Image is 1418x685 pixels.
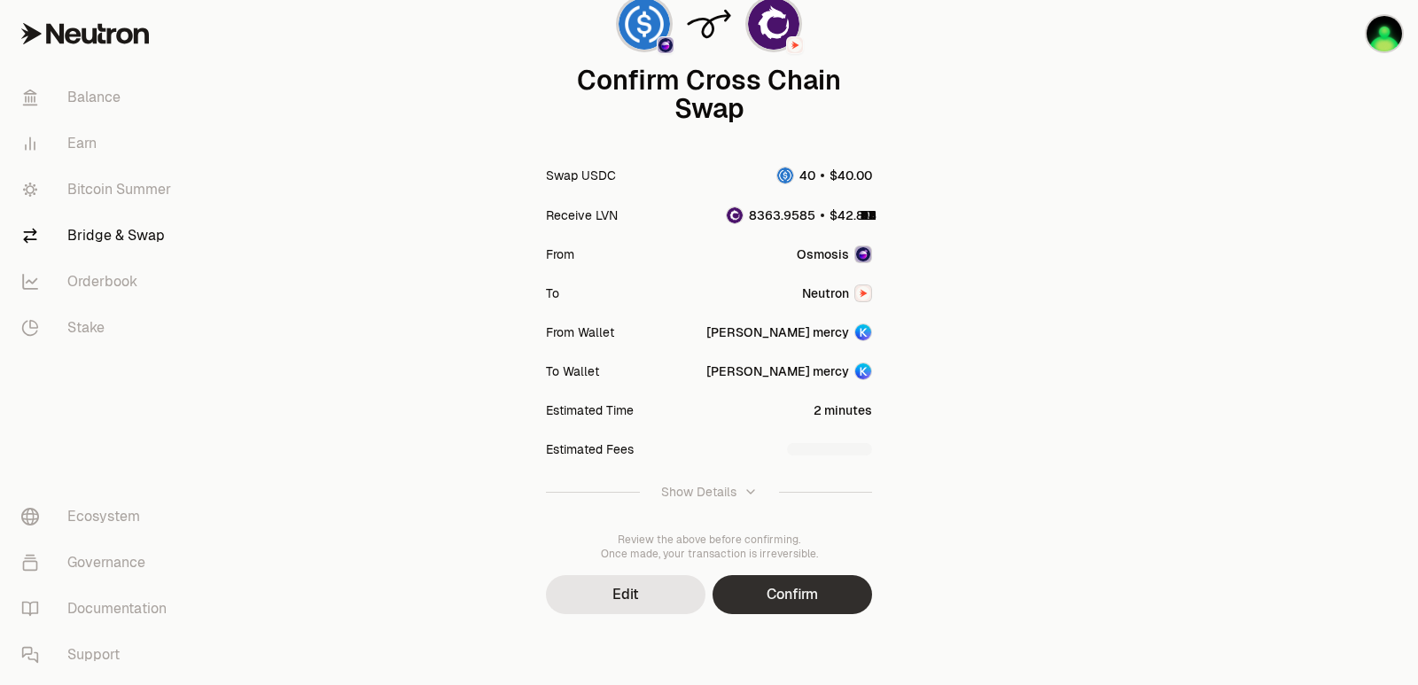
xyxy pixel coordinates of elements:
[802,284,849,302] span: Neutron
[661,483,736,501] div: Show Details
[777,167,793,183] img: USDC Logo
[658,38,673,52] img: Osmosis Logo
[856,286,870,300] img: Neutron Logo
[7,586,191,632] a: Documentation
[546,66,872,123] div: Confirm Cross Chain Swap
[546,401,634,419] div: Estimated Time
[546,362,599,380] div: To Wallet
[546,245,574,263] div: From
[546,167,616,184] div: Swap USDC
[7,167,191,213] a: Bitcoin Summer
[7,632,191,678] a: Support
[546,575,705,614] button: Edit
[706,362,872,380] button: [PERSON_NAME] mercyAccount Image
[7,494,191,540] a: Ecosystem
[7,259,191,305] a: Orderbook
[814,401,872,419] div: 2 minutes
[855,324,871,340] img: Account Image
[7,74,191,121] a: Balance
[727,207,743,223] img: LVN Logo
[546,323,614,341] div: From Wallet
[546,284,559,302] div: To
[546,206,618,224] div: Receive LVN
[546,469,872,515] button: Show Details
[7,213,191,259] a: Bridge & Swap
[797,245,849,263] span: Osmosis
[546,440,634,458] div: Estimated Fees
[546,533,872,561] div: Review the above before confirming. Once made, your transaction is irreversible.
[7,121,191,167] a: Earn
[1367,16,1402,51] img: sandy mercy
[7,540,191,586] a: Governance
[706,362,849,380] div: [PERSON_NAME] mercy
[706,323,849,341] div: [PERSON_NAME] mercy
[713,575,872,614] button: Confirm
[706,323,872,341] button: [PERSON_NAME] mercyAccount Image
[855,363,871,379] img: Account Image
[788,38,802,52] img: Neutron Logo
[856,247,870,261] img: Osmosis Logo
[7,305,191,351] a: Stake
